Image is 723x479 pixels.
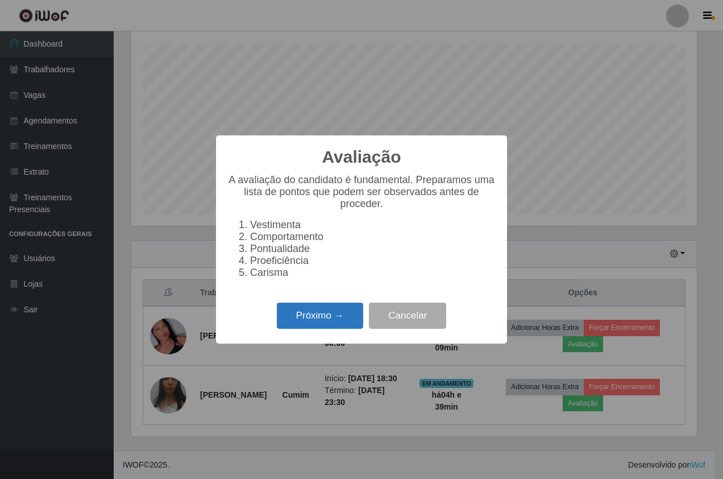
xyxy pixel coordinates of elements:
[322,147,401,167] h2: Avaliação
[277,303,363,329] button: Próximo →
[250,255,496,267] li: Proeficiência
[250,231,496,243] li: Comportamento
[250,267,496,279] li: Carisma
[227,174,496,210] p: A avaliação do candidato é fundamental. Preparamos uma lista de pontos que podem ser observados a...
[369,303,446,329] button: Cancelar
[250,219,496,231] li: Vestimenta
[250,243,496,255] li: Pontualidade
